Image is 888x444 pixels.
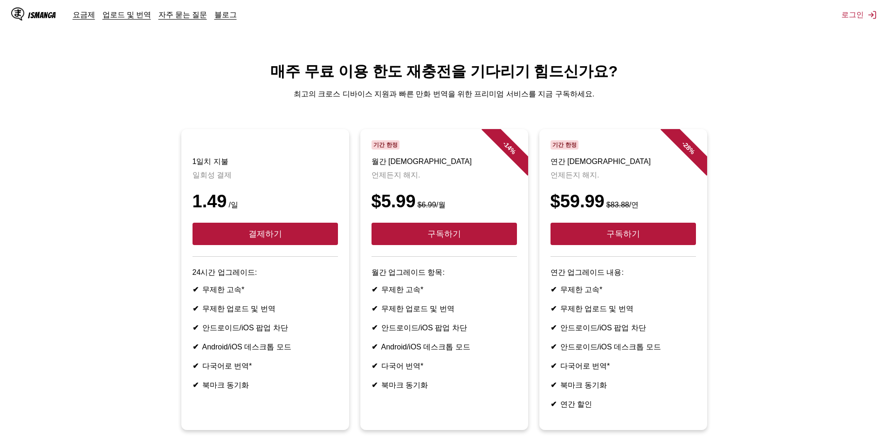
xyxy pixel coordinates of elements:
[551,285,696,295] li: 무제한 고속*
[193,323,338,333] li: 안드로이드/iOS 팝업 차단
[551,268,696,278] p: 연간 업그레이드 내용:
[372,305,378,313] b: ✔
[372,286,378,294] b: ✔
[551,140,579,150] span: 기간 한정
[551,304,696,314] li: 무제한 업로드 및 번역
[372,304,517,314] li: 무제한 업로드 및 번역
[193,285,338,295] li: 무제한 고속*
[193,304,338,314] li: 무제한 업로드 및 번역
[193,286,199,294] b: ✔
[193,342,338,352] li: Android/iOS 데스크톱 모드
[551,343,557,351] b: ✔
[372,268,517,278] p: 월간 업그레이드 항목:
[372,343,378,351] b: ✔
[551,381,696,390] li: 북마크 동기화
[103,10,151,19] a: 업로드 및 번역
[11,7,24,20] img: IsManga Logo
[551,342,696,352] li: 안드로이드/iOS 데스크톱 모드
[551,362,557,370] b: ✔
[372,157,517,167] h3: 월간 [DEMOGRAPHIC_DATA]
[551,381,557,389] b: ✔
[193,381,338,390] li: 북마크 동기화
[551,171,696,180] p: 언제든지 해지.
[372,323,517,333] li: 안드로이드/iOS 팝업 차단
[372,381,517,390] li: 북마크 동기화
[551,400,696,410] li: 연간 할인
[372,362,517,371] li: 다국어 번역*
[606,201,629,209] s: $83.88
[7,89,881,99] p: 최고의 크로스 디바이스 지원과 빠른 만화 번역을 위한 프리미엄 서비스를 지금 구독하세요.
[193,362,338,371] li: 다국어로 번역*
[551,191,696,212] div: $59.99
[481,120,537,176] div: - 14 %
[193,223,338,245] button: 결제하기
[605,201,639,209] small: /연
[193,381,199,389] b: ✔
[551,305,557,313] b: ✔
[73,10,95,19] a: 요금제
[416,201,446,209] small: /월
[372,324,378,332] b: ✔
[193,268,338,278] p: 24시간 업그레이드:
[193,171,338,180] p: 일회성 결제
[372,381,378,389] b: ✔
[867,10,877,20] img: Sign out
[551,324,557,332] b: ✔
[372,285,517,295] li: 무제한 고속*
[372,191,517,212] div: $5.99
[841,10,877,20] button: 로그인
[28,11,56,20] div: IsManga
[551,223,696,245] button: 구독하기
[372,140,400,150] span: 기간 한정
[193,362,199,370] b: ✔
[551,323,696,333] li: 안드로이드/iOS 팝업 차단
[7,61,881,82] h1: 매주 무료 이용 한도 재충전을 기다리기 힘드신가요?
[372,223,517,245] button: 구독하기
[193,191,338,212] div: 1.49
[660,120,716,176] div: - 28 %
[193,324,199,332] b: ✔
[11,7,73,22] a: IsManga LogoIsManga
[193,343,199,351] b: ✔
[193,305,199,313] b: ✔
[227,201,238,209] small: /일
[551,362,696,371] li: 다국어로 번역*
[551,157,696,167] h3: 연간 [DEMOGRAPHIC_DATA]
[372,342,517,352] li: Android/iOS 데스크톱 모드
[418,201,436,209] s: $6.99
[372,362,378,370] b: ✔
[214,10,237,19] a: 블로그
[551,286,557,294] b: ✔
[193,157,338,167] h3: 1일치 지불
[158,10,207,19] a: 자주 묻는 질문
[551,400,557,408] b: ✔
[372,171,517,180] p: 언제든지 해지.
